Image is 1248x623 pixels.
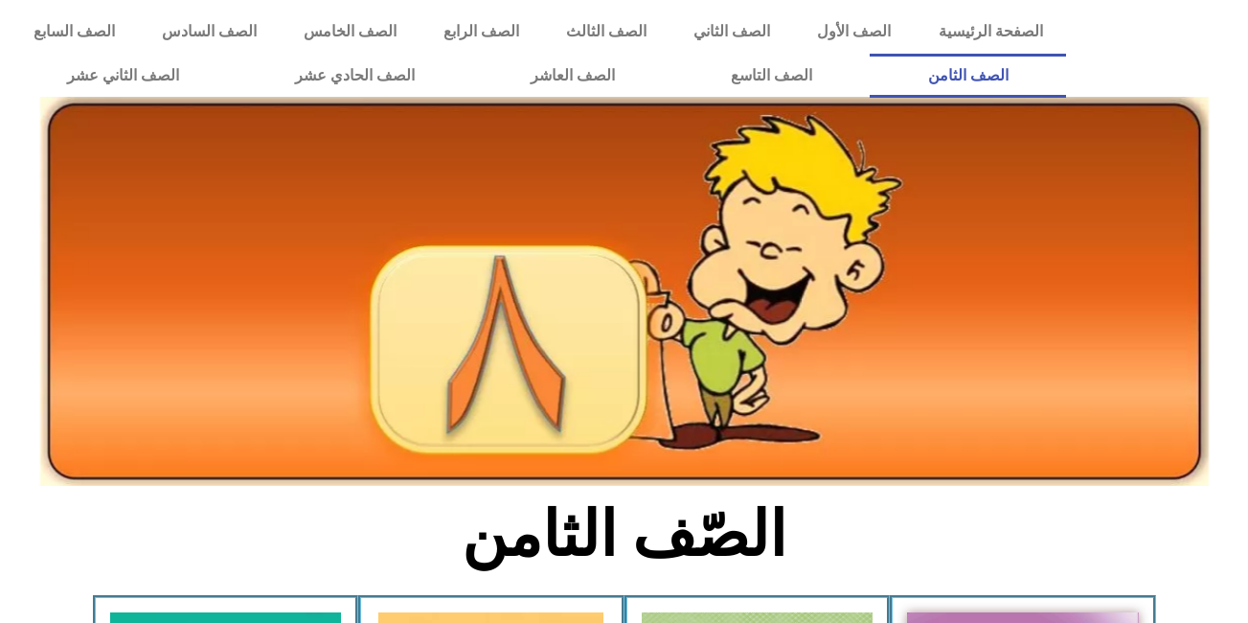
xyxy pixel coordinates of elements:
h2: الصّف الثامن [307,497,941,572]
a: الصف التاسع [673,54,871,98]
a: الصف السادس [138,10,280,54]
a: الصف الحادي عشر [238,54,473,98]
a: الصفحة الرئيسية [915,10,1066,54]
a: الصف الثالث [543,10,670,54]
a: الصف الثاني [670,10,794,54]
a: الصف الثامن [870,54,1066,98]
a: الصف الأول [794,10,915,54]
a: الصف الخامس [280,10,420,54]
a: الصف السابع [10,10,138,54]
a: الصف الثاني عشر [10,54,238,98]
a: الصف الرابع [420,10,542,54]
a: الصف العاشر [473,54,673,98]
